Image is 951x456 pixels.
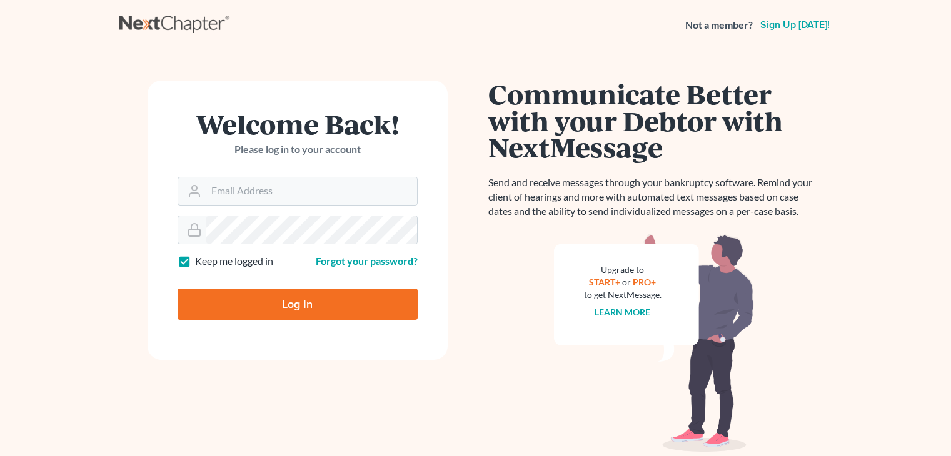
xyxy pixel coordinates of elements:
input: Email Address [206,177,417,205]
a: Sign up [DATE]! [758,20,832,30]
a: START+ [589,277,620,287]
img: nextmessage_bg-59042aed3d76b12b5cd301f8e5b87938c9018125f34e5fa2b7a6b67550977c72.svg [554,234,754,452]
p: Send and receive messages through your bankruptcy software. Remind your client of hearings and mo... [488,176,820,219]
a: PRO+ [633,277,656,287]
input: Log In [178,289,418,320]
a: Forgot your password? [316,255,418,267]
h1: Welcome Back! [178,111,418,137]
h1: Communicate Better with your Debtor with NextMessage [488,81,820,161]
span: or [622,277,631,287]
strong: Not a member? [685,18,753,32]
p: Please log in to your account [178,142,418,157]
label: Keep me logged in [195,254,273,269]
div: Upgrade to [584,264,662,276]
div: to get NextMessage. [584,289,662,301]
a: Learn more [595,307,650,317]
